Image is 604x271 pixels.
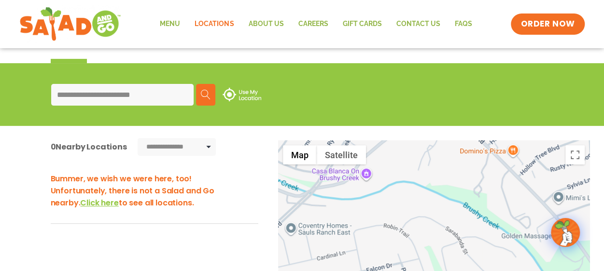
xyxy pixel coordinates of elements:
[241,13,291,35] a: About Us
[317,145,366,164] button: Show satellite imagery
[520,18,575,30] span: ORDER NOW
[335,13,389,35] a: GIFT CARDS
[80,197,118,208] span: Click here
[187,13,241,35] a: Locations
[153,13,479,35] nav: Menu
[389,13,447,35] a: Contact Us
[552,219,579,246] img: wpChatIcon
[291,13,335,35] a: Careers
[201,90,211,99] img: search.svg
[51,141,127,153] div: Nearby Locations
[565,145,585,164] button: Toggle fullscreen view
[223,88,261,101] img: use-location.svg
[447,13,479,35] a: FAQs
[153,13,187,35] a: Menu
[283,145,317,164] button: Show street map
[51,173,258,209] h3: Bummer, we wish we were here, too! Unfortunately, there is not a Salad and Go nearby. to see all ...
[51,141,56,152] span: 0
[511,14,584,35] a: ORDER NOW
[19,5,121,43] img: new-SAG-logo-768×292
